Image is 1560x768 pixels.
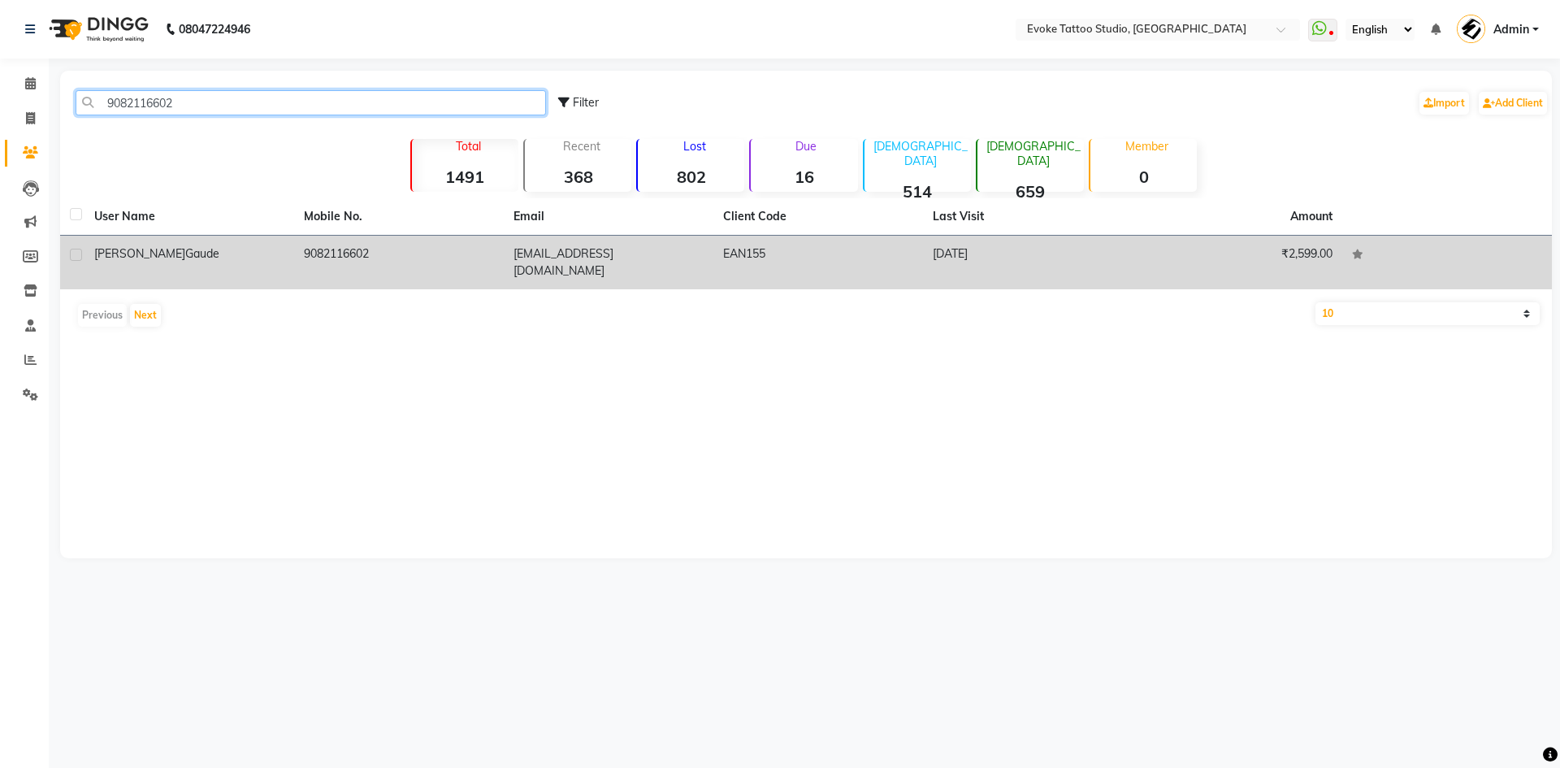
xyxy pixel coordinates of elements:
[713,236,923,289] td: EAN155
[531,139,631,154] p: Recent
[638,167,744,187] strong: 802
[754,139,857,154] p: Due
[179,7,250,52] b: 08047224946
[525,167,631,187] strong: 368
[1280,198,1342,235] th: Amount
[1457,15,1485,43] img: Admin
[412,167,518,187] strong: 1491
[1090,167,1197,187] strong: 0
[1479,92,1547,115] a: Add Client
[644,139,744,154] p: Lost
[76,90,546,115] input: Search by Name/Mobile/Email/Code
[923,236,1133,289] td: [DATE]
[1097,139,1197,154] p: Member
[504,198,713,236] th: Email
[294,236,504,289] td: 9082116602
[1493,21,1529,38] span: Admin
[977,181,1084,202] strong: 659
[504,236,713,289] td: [EMAIL_ADDRESS][DOMAIN_NAME]
[185,246,219,261] span: Gaude
[573,95,599,110] span: Filter
[871,139,971,168] p: [DEMOGRAPHIC_DATA]
[41,7,153,52] img: logo
[751,167,857,187] strong: 16
[1133,236,1342,289] td: ₹2,599.00
[94,246,185,261] span: [PERSON_NAME]
[130,304,161,327] button: Next
[984,139,1084,168] p: [DEMOGRAPHIC_DATA]
[713,198,923,236] th: Client Code
[418,139,518,154] p: Total
[1419,92,1469,115] a: Import
[864,181,971,202] strong: 514
[294,198,504,236] th: Mobile No.
[84,198,294,236] th: User Name
[923,198,1133,236] th: Last Visit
